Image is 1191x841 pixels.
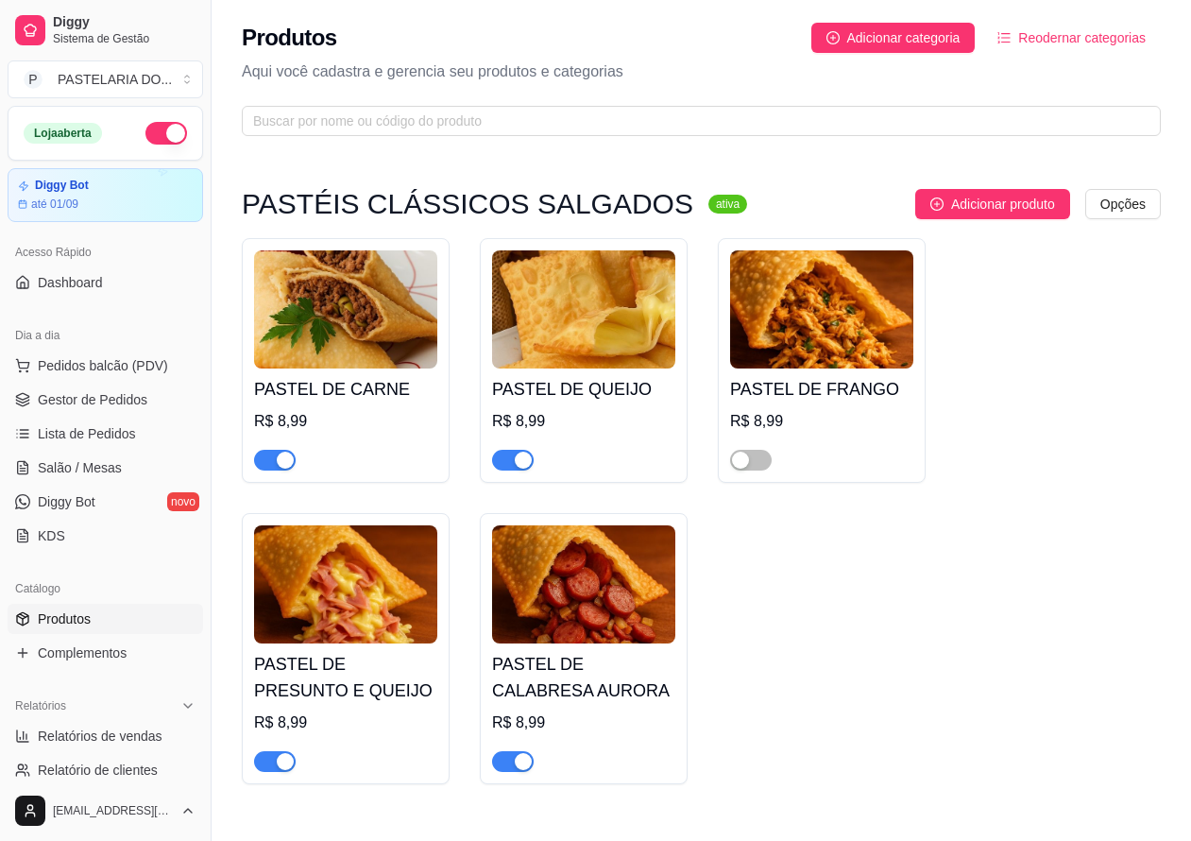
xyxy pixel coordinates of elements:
[15,698,66,713] span: Relatórios
[35,179,89,193] article: Diggy Bot
[8,604,203,634] a: Produtos
[997,31,1011,44] span: ordered-list
[8,755,203,785] a: Relatório de clientes
[1100,194,1146,215] span: Opções
[38,761,158,780] span: Relatório de clientes
[38,644,127,662] span: Complementos
[492,250,675,369] img: product-image
[8,8,203,53] a: DiggySistema de Gestão
[53,803,173,818] span: [EMAIL_ADDRESS][DOMAIN_NAME]
[915,189,1070,219] button: Adicionar produto
[254,525,437,644] img: product-image
[8,385,203,415] a: Gestor de Pedidos
[38,424,136,443] span: Lista de Pedidos
[254,712,437,734] div: R$ 8,99
[8,267,203,298] a: Dashboard
[38,273,103,292] span: Dashboard
[31,197,78,212] article: até 01/09
[53,14,196,31] span: Diggy
[242,23,337,53] h2: Produtos
[38,458,122,477] span: Salão / Mesas
[24,70,43,89] span: P
[730,250,913,369] img: product-image
[254,651,437,704] h4: PASTEL DE PRESUNTO E QUEIJO
[492,712,675,734] div: R$ 8,99
[8,237,203,267] div: Acesso Rápido
[982,23,1161,53] button: Reodernar categorias
[8,487,203,517] a: Diggy Botnovo
[8,574,203,604] div: Catálogo
[253,111,1134,131] input: Buscar por nome ou código do produto
[8,453,203,483] a: Salão / Mesas
[38,609,91,628] span: Produtos
[242,60,1161,83] p: Aqui você cadastra e gerencia seu produtos e categorias
[38,390,147,409] span: Gestor de Pedidos
[1085,189,1161,219] button: Opções
[8,638,203,668] a: Complementos
[8,721,203,751] a: Relatórios de vendas
[8,60,203,98] button: Select a team
[1018,27,1146,48] span: Reodernar categorias
[254,376,437,403] h4: PASTEL DE CARNE
[58,70,172,89] div: PASTELARIA DO ...
[811,23,976,53] button: Adicionar categoria
[254,410,437,433] div: R$ 8,99
[145,122,187,145] button: Alterar Status
[930,197,944,211] span: plus-circle
[38,526,65,545] span: KDS
[38,492,95,511] span: Diggy Bot
[254,250,437,369] img: product-image
[8,320,203,351] div: Dia a dia
[242,193,693,215] h3: PASTÉIS CLÁSSICOS SALGADOS
[951,194,1055,215] span: Adicionar produto
[492,410,675,433] div: R$ 8,99
[8,521,203,551] a: KDS
[8,168,203,222] a: Diggy Botaté 01/09
[38,727,162,746] span: Relatórios de vendas
[492,525,675,644] img: product-image
[492,651,675,704] h4: PASTEL DE CALABRESA AURORA
[492,376,675,403] h4: PASTEL DE QUEIJO
[730,376,913,403] h4: PASTEL DE FRANGO
[8,788,203,833] button: [EMAIL_ADDRESS][DOMAIN_NAME]
[53,31,196,46] span: Sistema de Gestão
[8,351,203,381] button: Pedidos balcão (PDV)
[708,195,747,214] sup: ativa
[38,356,168,375] span: Pedidos balcão (PDV)
[24,123,102,144] div: Loja aberta
[826,31,840,44] span: plus-circle
[730,410,913,433] div: R$ 8,99
[8,419,203,449] a: Lista de Pedidos
[847,27,961,48] span: Adicionar categoria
